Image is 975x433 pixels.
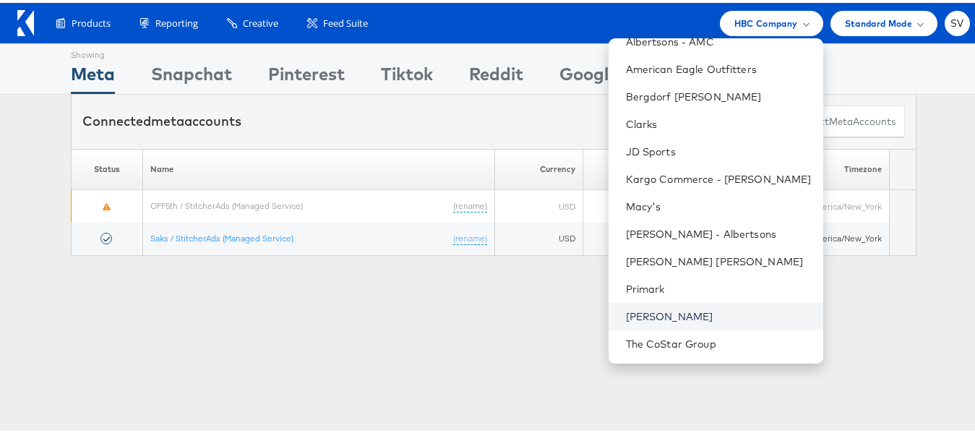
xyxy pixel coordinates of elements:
td: 10159297146815004 [583,220,739,252]
a: [PERSON_NAME] [PERSON_NAME] [626,252,812,266]
td: 1805005506194464 [583,187,739,220]
a: Kargo Commerce - [PERSON_NAME] [626,169,812,184]
a: Clarks [626,114,812,129]
span: SV [950,16,964,25]
button: ConnectmetaAccounts [781,103,905,135]
th: ID [583,146,739,187]
div: Connected accounts [82,109,241,128]
td: USD [495,187,583,220]
a: OFF5th / StitcherAds (Managed Service) [150,197,303,208]
div: Meta [71,59,115,91]
th: Name [143,146,495,187]
div: Google [559,59,618,91]
span: Feed Suite [323,14,368,27]
th: Status [72,146,143,187]
span: Standard Mode [845,13,912,28]
div: Tiktok [381,59,433,91]
span: meta [829,112,853,126]
span: Creative [243,14,278,27]
a: [PERSON_NAME] - Albertsons [626,224,812,239]
span: Products [72,14,111,27]
a: Bergdorf [PERSON_NAME] [626,87,812,101]
td: USD [495,220,583,252]
th: Currency [495,146,583,187]
a: (rename) [453,197,487,210]
div: Pinterest [268,59,345,91]
span: HBC Company [734,13,798,28]
a: Saks / StitcherAds (Managed Service) [150,230,293,241]
a: Primark [626,279,812,293]
div: Showing [71,41,115,59]
a: (rename) [453,230,487,242]
div: Snapchat [151,59,232,91]
a: American Eagle Outfitters [626,59,812,74]
a: The CoStar Group [626,334,812,348]
a: Albertsons - AMC [626,32,812,46]
a: JD Sports [626,142,812,156]
a: Macy's [626,197,812,211]
span: meta [151,110,184,127]
a: [PERSON_NAME] [626,306,812,321]
span: Reporting [155,14,198,27]
div: Reddit [469,59,523,91]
